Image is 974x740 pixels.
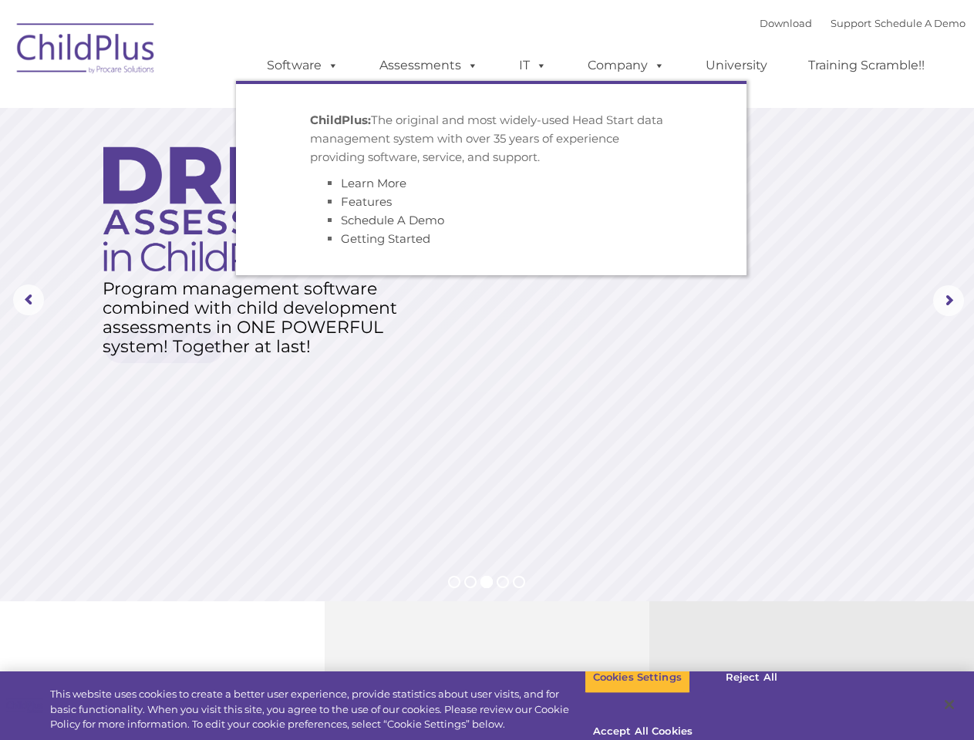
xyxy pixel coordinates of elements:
button: Cookies Settings [585,661,690,694]
a: Assessments [364,50,494,81]
a: Support [831,17,871,29]
a: Schedule A Demo [341,213,444,227]
img: ChildPlus by Procare Solutions [9,12,163,89]
font: | [760,17,966,29]
a: Features [341,194,392,209]
a: IT [504,50,562,81]
span: Last name [214,102,261,113]
a: University [690,50,783,81]
button: Close [932,688,966,721]
a: Training Scramble!! [793,50,940,81]
span: Phone number [214,165,280,177]
div: This website uses cookies to create a better user experience, provide statistics about user visit... [50,687,585,732]
a: Learn More [104,330,224,363]
a: Learn More [341,176,406,190]
a: Getting Started [341,231,430,246]
a: Software [251,50,354,81]
a: Schedule A Demo [875,17,966,29]
a: Download [760,17,812,29]
a: Company [572,50,680,81]
img: DRDP Assessment in ChildPlus [103,146,359,271]
button: Reject All [703,661,800,694]
p: The original and most widely-used Head Start data management system with over 35 years of experie... [310,111,672,166]
rs-layer: Program management software combined with child development assessments in ONE POWERFUL system! T... [103,279,414,356]
strong: ChildPlus: [310,113,371,127]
